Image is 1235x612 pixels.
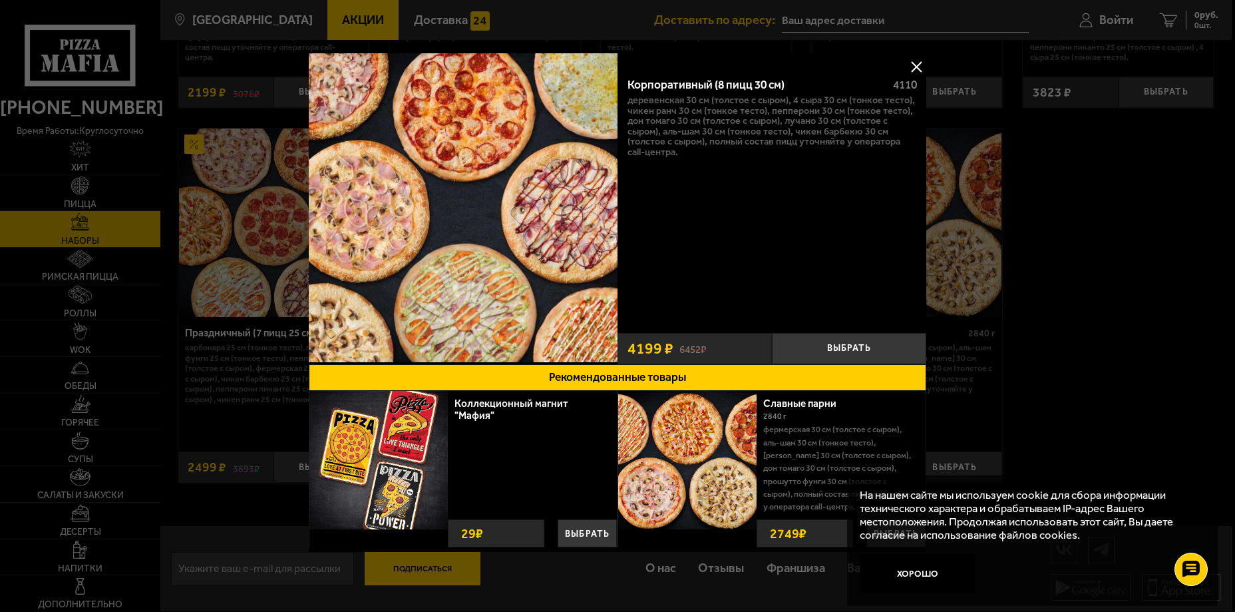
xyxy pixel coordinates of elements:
[860,554,975,593] button: Хорошо
[763,398,849,410] a: Славные парни
[679,342,706,355] s: 6452 ₽
[558,519,617,547] button: Выбрать
[860,489,1196,542] p: На нашем сайте мы используем cookie для сбора информации технического характера и обрабатываем IP...
[763,412,787,421] span: 2840 г
[627,95,917,157] p: Деревенская 30 см (толстое с сыром), 4 сыра 30 см (тонкое тесто), Чикен Ранч 30 см (тонкое тесто)...
[767,520,810,547] strong: 2749 ₽
[627,78,882,92] div: Корпоративный (8 пицц 30 см)
[454,398,568,422] a: Коллекционный магнит "Мафия"
[772,333,926,364] button: Выбрать
[458,520,486,547] strong: 29 ₽
[893,78,917,91] span: 4110
[309,53,617,362] img: Корпоративный (8 пицц 30 см)
[309,364,926,391] button: Рекомендованные товары
[763,423,916,513] p: Фермерская 30 см (толстое с сыром), Аль-Шам 30 см (тонкое тесто), [PERSON_NAME] 30 см (толстое с ...
[627,341,673,356] span: 4199 ₽
[309,53,617,364] a: Корпоративный (8 пицц 30 см)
